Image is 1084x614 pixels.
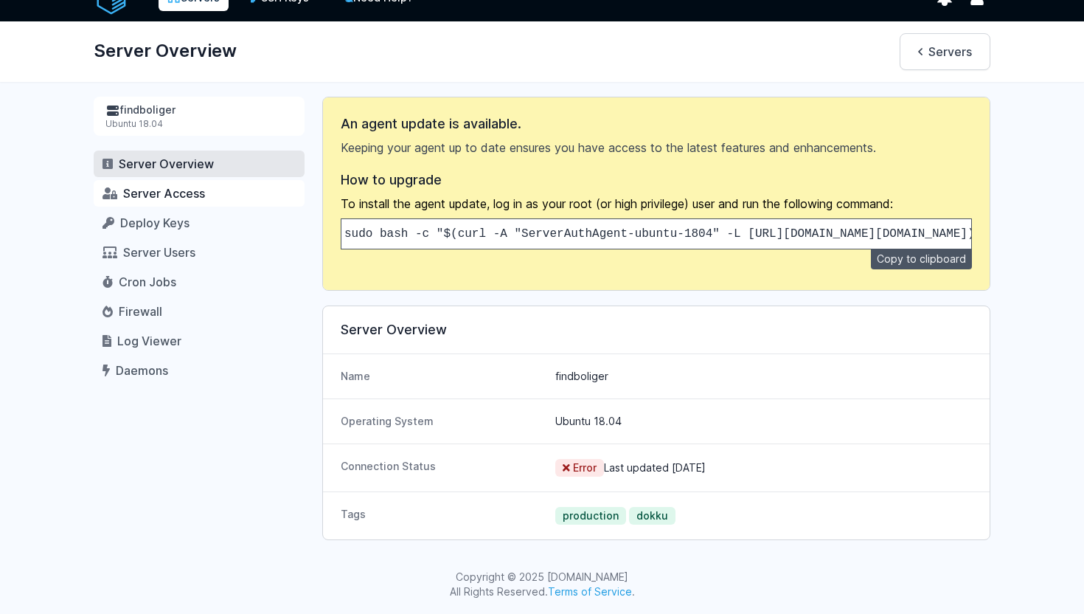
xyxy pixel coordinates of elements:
[105,118,293,130] div: Ubuntu 18.04
[94,210,305,236] a: Deploy Keys
[555,369,972,384] dd: findboliger
[123,186,205,201] span: Server Access
[548,585,632,598] a: Terms of Service
[341,139,972,156] p: Keeping your agent up to date ensures you have access to the latest features and enhancements.
[123,245,195,260] span: Server Users
[117,334,181,348] span: Log Viewer
[341,171,972,189] h3: How to upgrade
[94,269,305,295] a: Cron Jobs
[341,321,972,339] h3: Server Overview
[94,357,305,384] a: Daemons
[341,459,543,477] dt: Connection Status
[629,507,675,525] span: dokku
[555,459,972,477] dd: Last updated [DATE]
[120,215,190,230] span: Deploy Keys
[555,459,604,477] span: Error
[94,328,305,354] a: Log Viewer
[94,33,237,69] h1: Server Overview
[105,103,293,118] div: findboliger
[341,115,972,133] h3: An agent update is available.
[94,298,305,325] a: Firewall
[119,304,162,319] span: Firewall
[341,195,972,213] p: To install the agent update, log in as your root (or high privilege) user and run the following c...
[341,369,543,384] dt: Name
[871,249,972,269] button: Copy to clipboard
[94,151,305,177] a: Server Overview
[119,275,176,289] span: Cron Jobs
[119,156,214,171] span: Server Overview
[116,363,168,378] span: Daemons
[341,414,543,429] dt: Operating System
[94,239,305,266] a: Server Users
[555,507,626,525] span: production
[344,227,981,241] code: sudo bash -c "$(curl -A "ServerAuthAgent-ubuntu-1804" -L [URL][DOMAIN_NAME][DOMAIN_NAME])"
[94,180,305,207] a: Server Access
[341,507,543,525] dt: Tags
[555,414,972,429] dd: Ubuntu 18.04
[900,33,990,70] a: Servers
